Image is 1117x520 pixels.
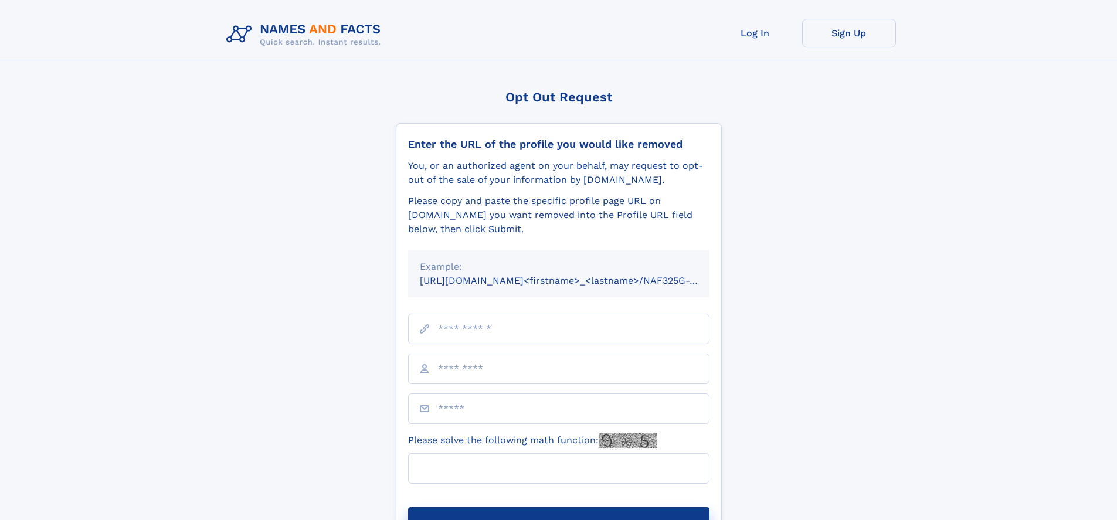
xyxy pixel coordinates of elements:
[408,159,709,187] div: You, or an authorized agent on your behalf, may request to opt-out of the sale of your informatio...
[420,260,698,274] div: Example:
[708,19,802,47] a: Log In
[222,19,391,50] img: Logo Names and Facts
[420,275,732,286] small: [URL][DOMAIN_NAME]<firstname>_<lastname>/NAF325G-xxxxxxxx
[408,194,709,236] div: Please copy and paste the specific profile page URL on [DOMAIN_NAME] you want removed into the Pr...
[408,433,657,448] label: Please solve the following math function:
[408,138,709,151] div: Enter the URL of the profile you would like removed
[802,19,896,47] a: Sign Up
[396,90,722,104] div: Opt Out Request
